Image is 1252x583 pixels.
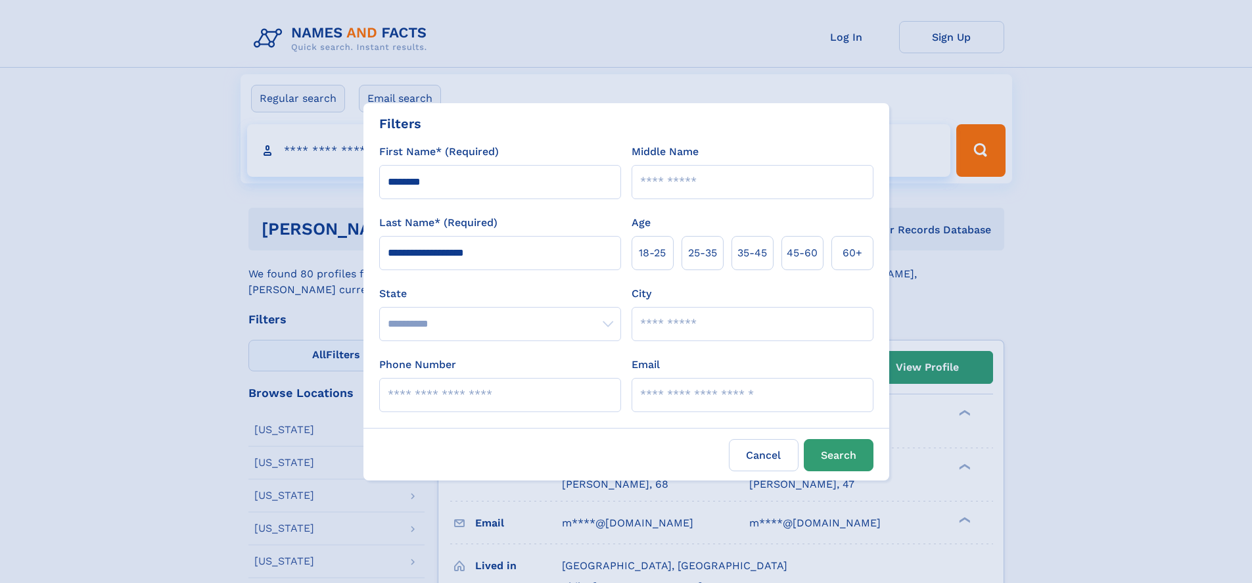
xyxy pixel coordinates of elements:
label: Age [632,215,651,231]
label: Cancel [729,439,799,471]
label: Phone Number [379,357,456,373]
button: Search [804,439,873,471]
label: City [632,286,651,302]
div: Filters [379,114,421,133]
span: 35‑45 [737,245,767,261]
label: Last Name* (Required) [379,215,498,231]
span: 60+ [843,245,862,261]
span: 18‑25 [639,245,666,261]
label: First Name* (Required) [379,144,499,160]
label: Email [632,357,660,373]
label: Middle Name [632,144,699,160]
span: 45‑60 [787,245,818,261]
span: 25‑35 [688,245,717,261]
label: State [379,286,621,302]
